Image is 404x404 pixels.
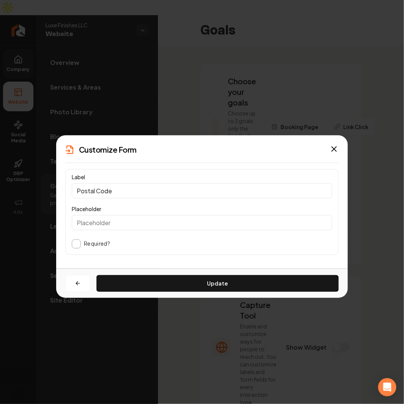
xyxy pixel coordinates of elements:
input: Placeholder [72,215,332,230]
button: Update [96,275,339,292]
label: Placeholder [72,206,101,213]
h2: Customize Form [79,145,137,155]
label: Required? [84,240,110,248]
input: Name [72,183,332,199]
label: Label [72,174,85,181]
